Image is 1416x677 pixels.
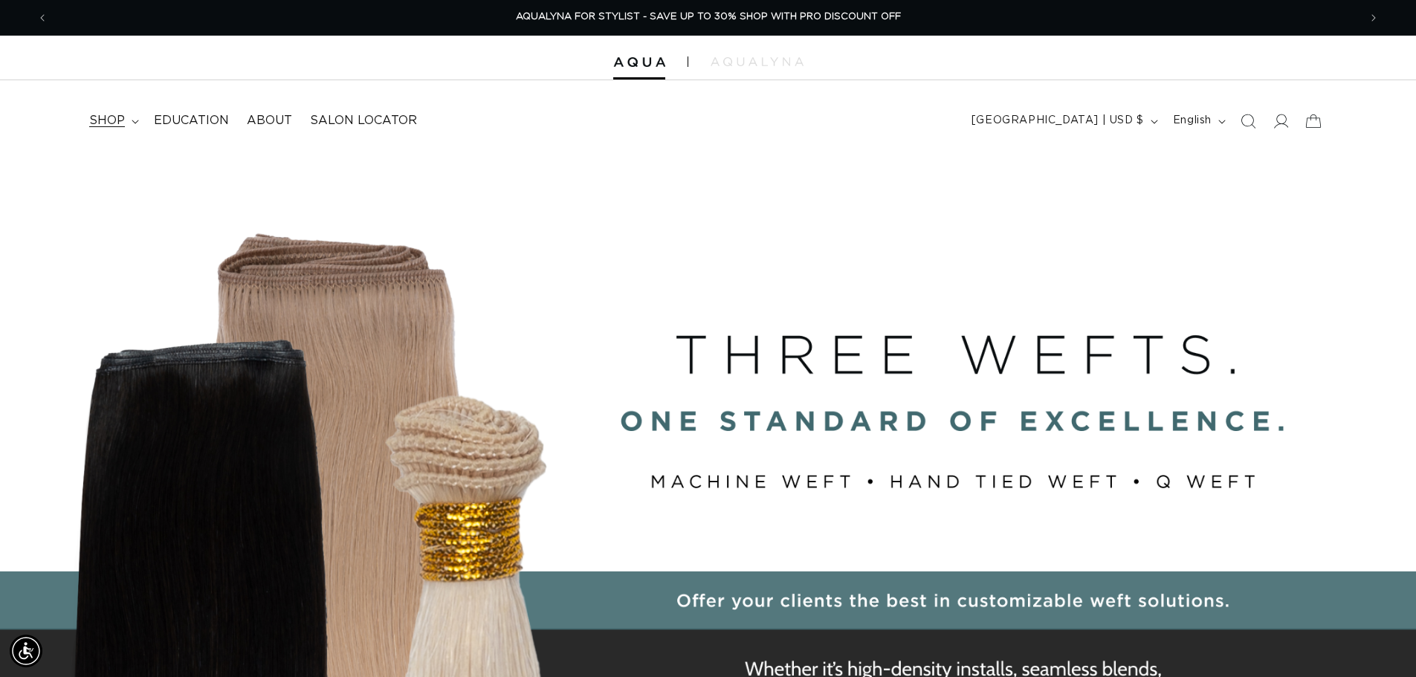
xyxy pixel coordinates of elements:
summary: Search [1232,105,1264,137]
a: Salon Locator [301,104,426,137]
button: [GEOGRAPHIC_DATA] | USD $ [963,107,1164,135]
span: AQUALYNA FOR STYLIST - SAVE UP TO 30% SHOP WITH PRO DISCOUNT OFF [516,12,901,22]
span: [GEOGRAPHIC_DATA] | USD $ [972,113,1144,129]
img: Aqua Hair Extensions [613,57,665,68]
span: shop [89,113,125,129]
span: About [247,113,292,129]
summary: shop [80,104,145,137]
button: Previous announcement [26,4,59,32]
img: aqualyna.com [711,57,804,66]
a: About [238,104,301,137]
span: English [1173,113,1212,129]
a: Education [145,104,238,137]
span: Education [154,113,229,129]
button: English [1164,107,1232,135]
button: Next announcement [1357,4,1390,32]
div: Accessibility Menu [10,635,42,667]
span: Salon Locator [310,113,417,129]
